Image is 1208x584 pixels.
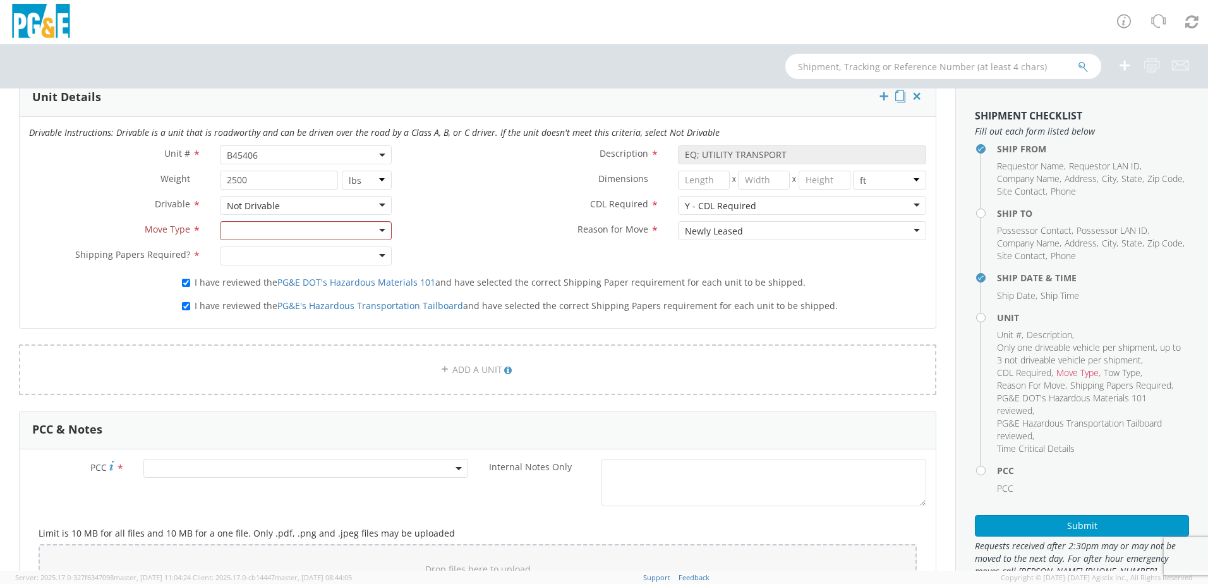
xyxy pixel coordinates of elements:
[1121,173,1144,185] li: ,
[997,379,1065,391] span: Reason For Move
[1027,329,1072,341] span: Description
[1147,173,1185,185] li: ,
[799,171,850,190] input: Height
[997,329,1022,341] span: Unit #
[1147,237,1183,249] span: Zip Code
[1070,379,1173,392] li: ,
[277,276,435,288] a: PG&E DOT's Hazardous Materials 101
[275,573,352,582] span: master, [DATE] 08:44:05
[997,160,1064,172] span: Requestor Name
[997,173,1060,185] span: Company Name
[997,185,1048,198] li: ,
[997,482,1013,494] span: PCC
[1069,160,1140,172] span: Requestor LAN ID
[32,423,102,436] h3: PCC & Notes
[997,289,1037,302] li: ,
[195,276,806,288] span: I have reviewed the and have selected the correct Shipping Paper requirement for each unit to be ...
[1065,237,1099,250] li: ,
[975,125,1189,138] span: Fill out each form listed below
[997,313,1189,322] h4: Unit
[975,540,1189,578] span: Requests received after 2:30pm may or may not be moved to the next day. For after hour emergency ...
[1065,173,1097,185] span: Address
[1041,289,1079,301] span: Ship Time
[1102,237,1116,249] span: City
[1077,224,1149,237] li: ,
[39,528,917,538] h5: Limit is 10 MB for all files and 10 MB for a one file. Only .pdf, .png and .jpeg files may be upl...
[9,4,73,41] img: pge-logo-06675f144f4cfa6a6814.png
[598,173,648,185] span: Dimensions
[425,563,531,575] span: Drop files here to upload
[997,237,1061,250] li: ,
[164,147,190,159] span: Unit #
[997,224,1072,236] span: Possessor Contact
[997,273,1189,283] h4: Ship Date & Time
[590,198,648,210] span: CDL Required
[997,466,1189,475] h4: PCC
[1051,185,1076,197] span: Phone
[1051,250,1076,262] span: Phone
[1065,237,1097,249] span: Address
[29,126,720,138] i: Drivable Instructions: Drivable is a unit that is roadworthy and can be driven over the road by a...
[1102,173,1118,185] li: ,
[1121,237,1144,250] li: ,
[155,198,190,210] span: Drivable
[1001,573,1193,583] span: Copyright © [DATE]-[DATE] Agistix Inc., All Rights Reserved
[277,300,463,312] a: PG&E's Hazardous Transportation Tailboard
[997,237,1060,249] span: Company Name
[975,109,1082,123] strong: Shipment Checklist
[160,173,190,185] span: Weight
[997,392,1186,417] li: ,
[997,341,1181,366] span: Only one driveable vehicle per shipment, up to 3 not driveable vehicle per shipment
[220,145,392,164] span: B45406
[1102,173,1116,185] span: City
[1069,160,1142,173] li: ,
[997,160,1066,173] li: ,
[975,515,1189,537] button: Submit
[1027,329,1074,341] li: ,
[997,173,1061,185] li: ,
[1147,237,1185,250] li: ,
[1077,224,1147,236] span: Possessor LAN ID
[738,171,790,190] input: Width
[997,289,1036,301] span: Ship Date
[227,200,280,212] div: Not Drivable
[997,209,1189,218] h4: Ship To
[182,302,190,310] input: I have reviewed thePG&E's Hazardous Transportation Tailboardand have selected the correct Shippin...
[32,91,101,104] h3: Unit Details
[685,225,743,238] div: Newly Leased
[997,185,1046,197] span: Site Contact
[90,461,107,473] span: PCC
[643,573,670,582] a: Support
[227,149,385,161] span: B45406
[577,223,648,235] span: Reason for Move
[997,367,1051,379] span: CDL Required
[785,54,1101,79] input: Shipment, Tracking or Reference Number (at least 4 chars)
[195,300,838,312] span: I have reviewed the and have selected the correct Shipping Papers requirement for each unit to be...
[997,250,1046,262] span: Site Contact
[600,147,648,159] span: Description
[1056,367,1099,379] span: Move Type
[997,379,1067,392] li: ,
[678,171,730,190] input: Length
[1121,173,1142,185] span: State
[182,279,190,287] input: I have reviewed thePG&E DOT's Hazardous Materials 101and have selected the correct Shipping Paper...
[1147,173,1183,185] span: Zip Code
[997,144,1189,154] h4: Ship From
[15,573,191,582] span: Server: 2025.17.0-327f6347098
[997,250,1048,262] li: ,
[730,171,739,190] span: X
[1056,367,1101,379] li: ,
[193,573,352,582] span: Client: 2025.17.0-cb14447
[1102,237,1118,250] li: ,
[489,461,572,473] span: Internal Notes Only
[790,171,799,190] span: X
[1104,367,1142,379] li: ,
[114,573,191,582] span: master, [DATE] 11:04:24
[1121,237,1142,249] span: State
[19,344,936,395] a: ADD A UNIT
[679,573,710,582] a: Feedback
[685,200,756,212] div: Y - CDL Required
[997,367,1053,379] li: ,
[1065,173,1099,185] li: ,
[145,223,190,235] span: Move Type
